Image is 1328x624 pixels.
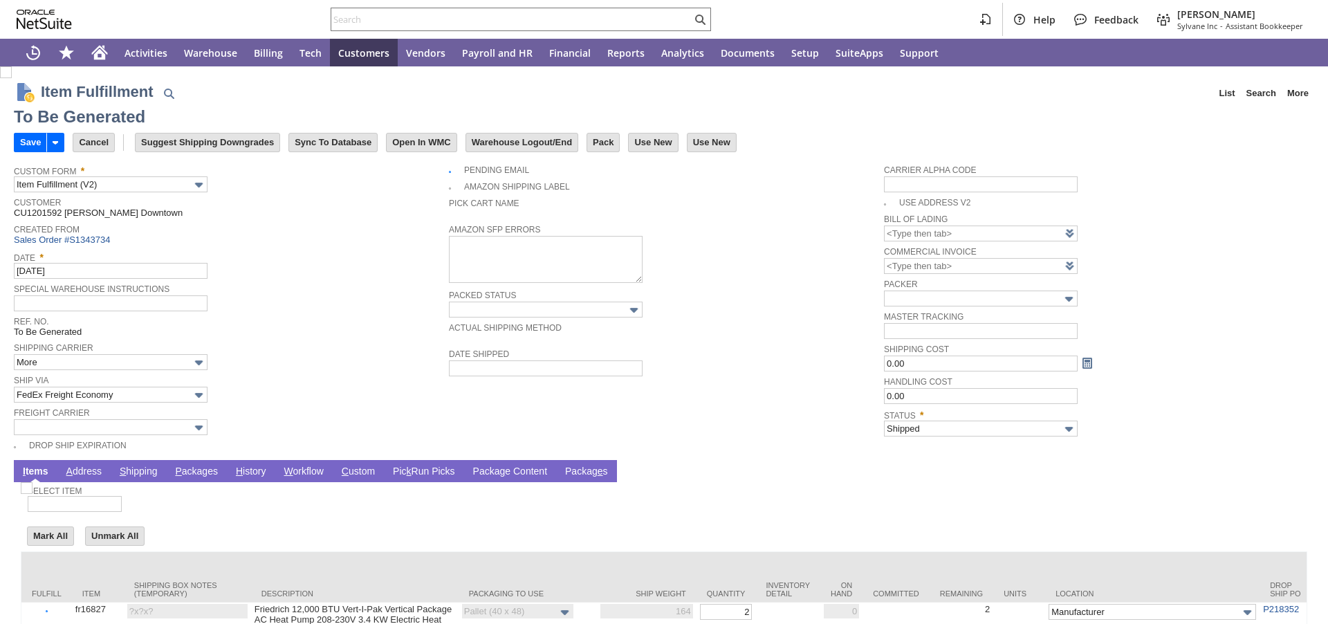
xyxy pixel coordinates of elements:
[14,198,61,208] a: Customer
[892,39,947,66] a: Support
[14,354,207,370] input: More
[14,343,93,353] a: Shipping Carrier
[587,134,619,152] input: Pack
[1226,21,1303,31] span: Assistant Bookkeeper
[562,466,611,479] a: Packages
[66,466,73,477] span: A
[607,46,645,59] span: Reports
[14,253,35,263] a: Date
[14,317,49,327] a: Ref. No.
[469,589,587,598] div: Packaging to Use
[14,327,82,337] span: To Be Generated
[884,258,1078,274] input: <Type then tab>
[41,80,154,103] h1: Item Fulfillment
[82,589,113,598] div: Item
[17,10,72,29] svg: logo
[14,408,90,418] a: Freight Carrier
[191,177,207,193] img: More Options
[23,466,26,477] span: I
[721,46,775,59] span: Documents
[449,225,540,235] a: Amazon SFP Errors
[120,466,126,477] span: S
[58,44,75,61] svg: Shortcuts
[1177,21,1217,31] span: Sylvane Inc
[661,46,704,59] span: Analytics
[607,589,686,598] div: Ship Weight
[1004,589,1035,598] div: Units
[791,46,819,59] span: Setup
[14,208,183,219] span: CU1201592 [PERSON_NAME] Downtown
[940,589,983,598] div: Remaining
[160,85,177,102] img: Quick Find
[14,176,207,192] input: Item Fulfillment (V2)
[330,39,398,66] a: Customers
[86,527,144,545] input: Unmark All
[884,345,949,354] a: Shipping Cost
[25,610,68,612] input: Fulfill
[900,46,939,59] span: Support
[1055,589,1249,598] div: Location
[449,323,562,333] a: Actual Shipping Method
[331,11,692,28] input: Search
[884,411,916,421] a: Status
[14,167,76,176] a: Custom Form
[599,39,653,66] a: Reports
[175,466,181,477] span: P
[406,46,445,59] span: Vendors
[707,589,746,598] div: Quantity
[653,39,712,66] a: Analytics
[338,466,378,479] a: Custom
[389,466,458,479] a: PickRun Picks
[73,134,114,152] input: Cancel
[15,134,46,152] input: Save
[1213,82,1240,104] a: List
[14,387,207,403] input: FedEx Freight Economy
[1033,13,1055,26] span: Help
[191,387,207,403] img: More Options
[91,44,108,61] svg: Home
[284,466,293,477] span: W
[873,589,919,598] div: Committed
[1049,604,1256,620] input: Manufacturer
[176,39,246,66] a: Warehouse
[398,39,454,66] a: Vendors
[464,165,529,175] a: Pending Email
[629,134,677,152] input: Use New
[831,581,852,598] div: On Hand
[338,46,389,59] span: Customers
[281,466,327,479] a: Workflow
[124,46,167,59] span: Activities
[14,106,145,128] div: To Be Generated
[884,279,917,289] a: Packer
[19,466,52,479] a: Items
[254,46,283,59] span: Billing
[14,235,113,245] a: Sales Order #S1343734
[184,46,237,59] span: Warehouse
[462,46,533,59] span: Payroll and HR
[884,226,1078,241] input: <Type then tab>
[232,466,270,479] a: History
[236,466,243,477] span: H
[626,302,642,318] img: More Options
[1080,356,1095,371] a: Calculate
[884,247,977,257] a: Commercial Invoice
[827,39,892,66] a: SuiteApps
[1241,82,1282,104] a: Search
[557,605,573,621] img: More Options
[541,39,599,66] a: Financial
[246,39,291,66] a: Billing
[688,134,736,152] input: Use New
[712,39,783,66] a: Documents
[63,466,105,479] a: Address
[25,44,41,61] svg: Recent Records
[1094,13,1138,26] span: Feedback
[342,466,349,477] span: C
[75,604,106,614] a: fr16827
[449,199,519,208] a: Pick Cart Name
[884,312,963,322] a: Master Tracking
[1220,21,1223,31] span: -
[1263,604,1299,614] a: P218352
[14,225,80,235] a: Created From
[1270,581,1301,598] div: Drop Ship PO
[261,589,448,598] div: Description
